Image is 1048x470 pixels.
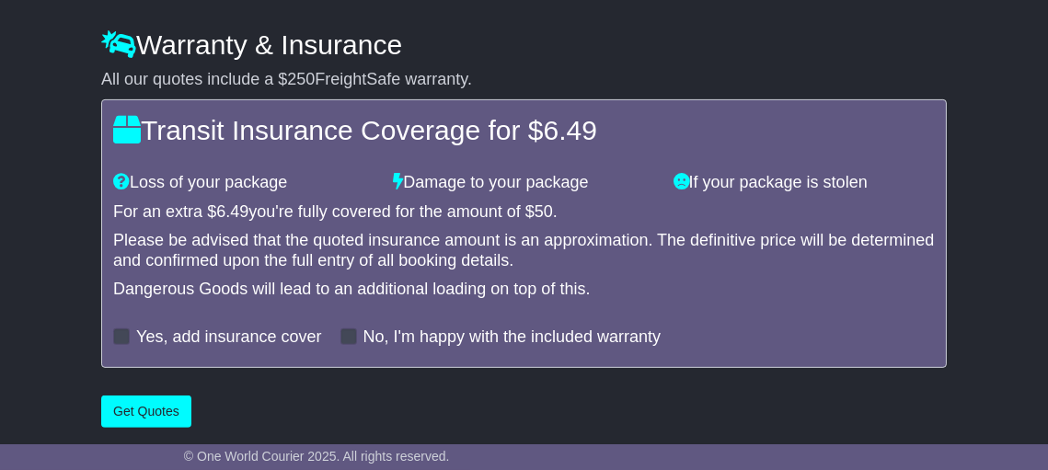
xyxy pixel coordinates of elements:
[104,173,384,193] div: Loss of your package
[113,280,935,300] div: Dangerous Goods will lead to an additional loading on top of this.
[101,70,947,90] div: All our quotes include a $ FreightSafe warranty.
[544,115,597,145] span: 6.49
[113,202,935,223] div: For an extra $ you're fully covered for the amount of $ .
[101,29,947,60] h4: Warranty & Insurance
[363,327,662,348] label: No, I'm happy with the included warranty
[216,202,248,221] span: 6.49
[287,70,315,88] span: 250
[535,202,553,221] span: 50
[113,231,935,270] div: Please be advised that the quoted insurance amount is an approximation. The definitive price will...
[664,173,944,193] div: If your package is stolen
[101,395,191,428] button: Get Quotes
[136,327,321,348] label: Yes, add insurance cover
[384,173,663,193] div: Damage to your package
[184,449,450,464] span: © One World Courier 2025. All rights reserved.
[113,115,935,145] h4: Transit Insurance Coverage for $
